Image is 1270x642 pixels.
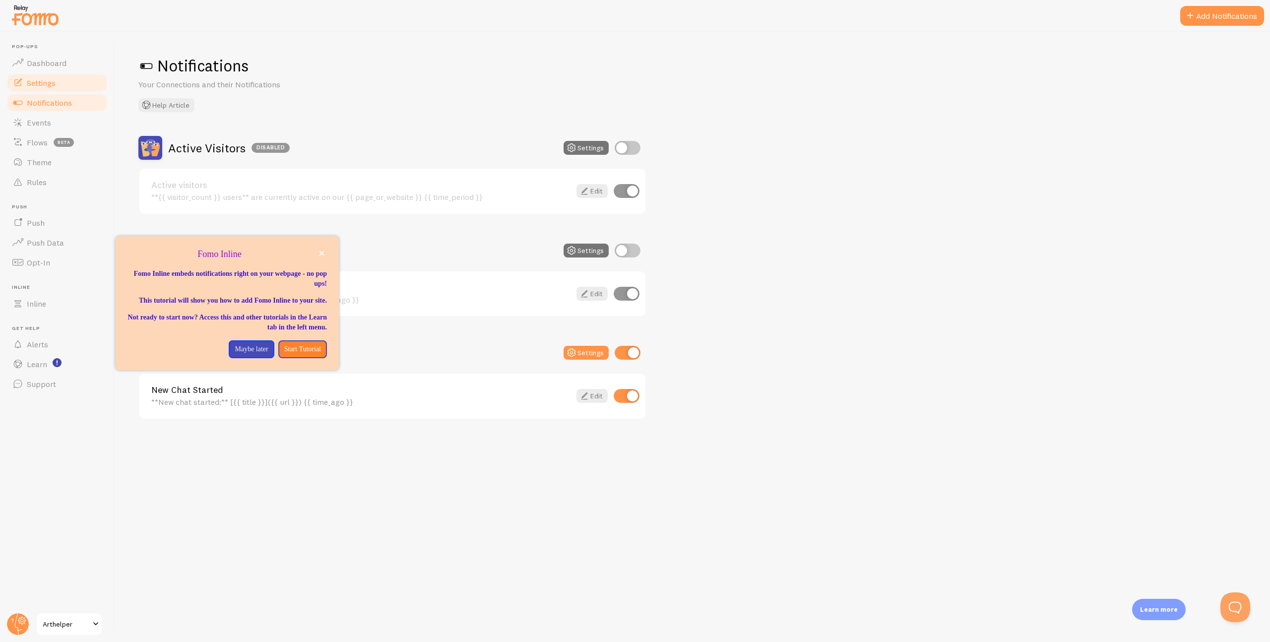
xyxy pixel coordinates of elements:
button: Settings [564,244,609,257]
p: Not ready to start now? Access this and other tutorials in the Learn tab in the left menu. [127,313,327,332]
img: fomo-relay-logo-orange.svg [10,2,60,28]
a: Active visitors [151,181,571,190]
a: Push [6,213,108,233]
a: New Chat Started [151,385,571,394]
div: Disabled [252,143,290,153]
span: Flows [27,137,48,147]
h1: Notifications [138,56,1246,76]
button: Start Tutorial [278,340,327,358]
a: Edit [576,184,608,198]
img: Active Visitors [138,136,162,160]
div: Someone from **{{ location }}** is also here {{ time_ago }} [151,295,571,304]
p: Fomo Inline [127,248,327,261]
button: close, [317,248,327,258]
div: Fomo Inline [116,236,339,370]
button: Settings [564,141,609,155]
button: Help Article [138,98,194,112]
a: Support [6,374,108,394]
span: Arthelper [43,618,90,630]
span: Rules [27,177,47,187]
p: Fomo Inline embeds notifications right on your webpage - no pop ups! [127,269,327,289]
span: Dashboard [27,58,66,68]
span: Opt-In [27,257,50,267]
a: Notifications [6,93,108,113]
span: Theme [27,157,52,167]
span: Learn [27,359,47,369]
p: Maybe later [235,344,268,354]
p: This tutorial will show you how to add Fomo Inline to your site. [127,296,327,306]
div: **{{ visitor_count }} users** are currently active on our {{ page_or_website }} {{ time_period }} [151,193,571,201]
a: Events [6,113,108,132]
span: Notifications [27,98,72,108]
span: Inline [12,284,108,291]
span: Push [27,218,45,228]
span: Support [27,379,56,389]
span: Push Data [27,238,64,248]
span: Alerts [27,339,48,349]
a: Alerts [6,334,108,354]
div: **New chat started:** [{{ title }}]({{ url }}) {{ time_ago }} [151,397,571,406]
a: Dashboard [6,53,108,73]
span: Settings [27,78,56,88]
a: Edit [576,389,608,403]
p: Learn more [1140,605,1178,614]
h2: Active Visitors [168,140,290,156]
a: Theme [6,152,108,172]
iframe: Help Scout Beacon - Open [1220,592,1250,622]
button: Settings [564,346,609,360]
a: Flows beta [6,132,108,152]
a: Push Data [6,233,108,253]
div: Learn more [1132,599,1186,620]
a: Opt-In [6,253,108,272]
a: Inline [6,294,108,314]
a: Settings [6,73,108,93]
a: Edit [576,287,608,301]
span: Inline [27,299,46,309]
a: Rules [6,172,108,192]
svg: <p>Watch New Feature Tutorials!</p> [53,358,62,367]
a: Learn [6,354,108,374]
span: Pop-ups [12,44,108,50]
span: beta [54,138,74,147]
span: Get Help [12,325,108,332]
a: Someone is viewing [151,283,571,292]
span: Events [27,118,51,128]
button: Maybe later [229,340,274,358]
span: Push [12,204,108,210]
p: Start Tutorial [284,344,321,354]
p: Your Connections and their Notifications [138,79,377,90]
a: Arthelper [36,612,103,636]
